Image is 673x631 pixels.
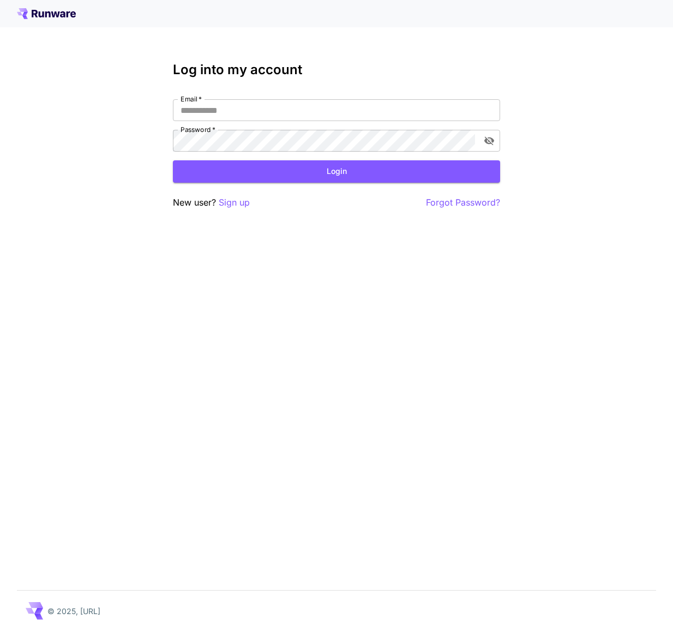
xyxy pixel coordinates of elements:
label: Password [181,125,215,134]
button: Forgot Password? [426,196,500,209]
button: Sign up [219,196,250,209]
h3: Log into my account [173,62,500,77]
p: New user? [173,196,250,209]
button: Login [173,160,500,183]
button: toggle password visibility [479,131,499,151]
p: © 2025, [URL] [47,605,100,617]
label: Email [181,94,202,104]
